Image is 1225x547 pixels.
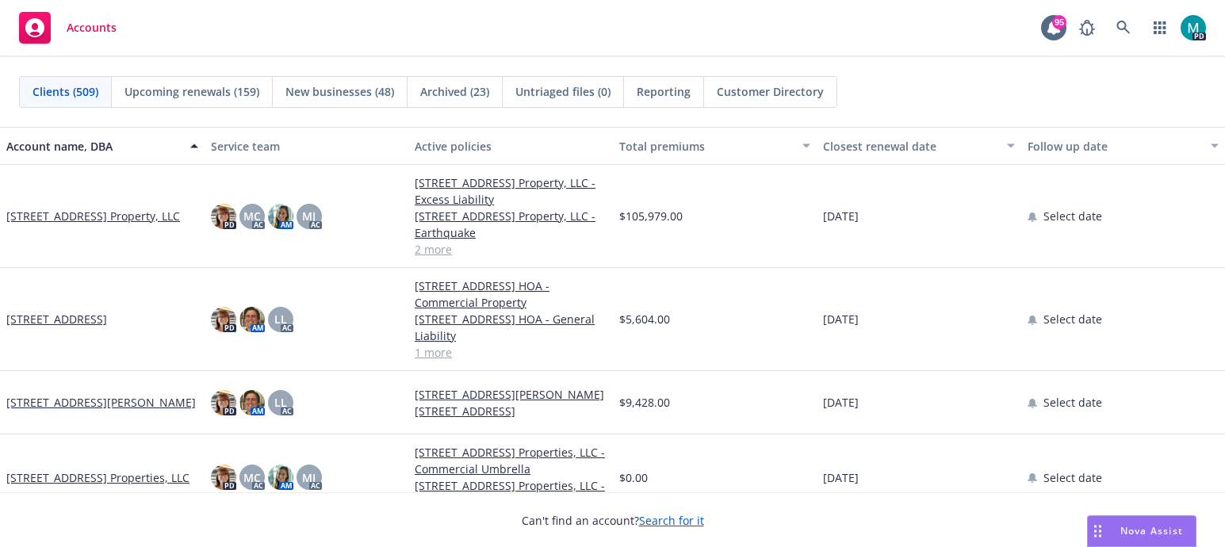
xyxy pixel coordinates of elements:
a: [STREET_ADDRESS] [6,311,107,327]
a: Search for it [639,513,704,528]
button: Nova Assist [1087,515,1196,547]
span: [DATE] [823,208,859,224]
span: $9,428.00 [619,394,670,411]
a: [STREET_ADDRESS] HOA - Commercial Property [415,277,607,311]
a: [STREET_ADDRESS] Property, LLC - Excess Liability [415,174,607,208]
a: [STREET_ADDRESS] Property, LLC [6,208,180,224]
span: [DATE] [823,469,859,486]
a: [STREET_ADDRESS] Properties, LLC - Commercial Umbrella [415,444,607,477]
img: photo [211,390,236,415]
span: [DATE] [823,311,859,327]
div: 95 [1052,15,1066,29]
span: MC [243,469,261,486]
span: New businesses (48) [285,83,394,100]
a: Switch app [1144,12,1176,44]
span: Select date [1043,469,1102,486]
span: Nova Assist [1120,524,1183,537]
span: [DATE] [823,394,859,411]
a: 2 more [415,241,607,258]
span: Untriaged files (0) [515,83,611,100]
span: Reporting [637,83,691,100]
button: Closest renewal date [817,127,1021,165]
span: $0.00 [619,469,648,486]
button: Service team [205,127,409,165]
span: Upcoming renewals (159) [124,83,259,100]
img: photo [211,307,236,332]
a: [STREET_ADDRESS] HOA - General Liability [415,311,607,344]
span: Can't find an account? [522,512,704,529]
button: Active policies [408,127,613,165]
img: photo [1181,15,1206,40]
div: Total premiums [619,138,794,155]
span: Clients (509) [33,83,98,100]
a: Search [1108,12,1139,44]
span: MJ [302,208,316,224]
div: Closest renewal date [823,138,997,155]
span: Archived (23) [420,83,489,100]
div: Service team [211,138,403,155]
img: photo [239,390,265,415]
span: Customer Directory [717,83,824,100]
span: Select date [1043,208,1102,224]
span: MJ [302,469,316,486]
img: photo [211,465,236,490]
div: Active policies [415,138,607,155]
a: [STREET_ADDRESS] Properties, LLC - Commercial Package [415,477,607,511]
a: [STREET_ADDRESS][PERSON_NAME] [415,386,607,403]
img: photo [268,204,293,229]
div: Follow up date [1028,138,1202,155]
span: Accounts [67,21,117,34]
span: $5,604.00 [619,311,670,327]
img: photo [211,204,236,229]
span: LL [274,311,287,327]
span: MC [243,208,261,224]
span: Select date [1043,311,1102,327]
div: Drag to move [1088,516,1108,546]
a: [STREET_ADDRESS] [415,403,607,419]
div: Account name, DBA [6,138,181,155]
span: LL [274,394,287,411]
img: photo [268,465,293,490]
a: [STREET_ADDRESS] Property, LLC - Earthquake [415,208,607,241]
a: [STREET_ADDRESS][PERSON_NAME] [6,394,196,411]
img: photo [239,307,265,332]
a: Accounts [13,6,123,50]
a: Report a Bug [1071,12,1103,44]
span: $105,979.00 [619,208,683,224]
a: [STREET_ADDRESS] Properties, LLC [6,469,189,486]
button: Total premiums [613,127,817,165]
span: Select date [1043,394,1102,411]
a: 1 more [415,344,607,361]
